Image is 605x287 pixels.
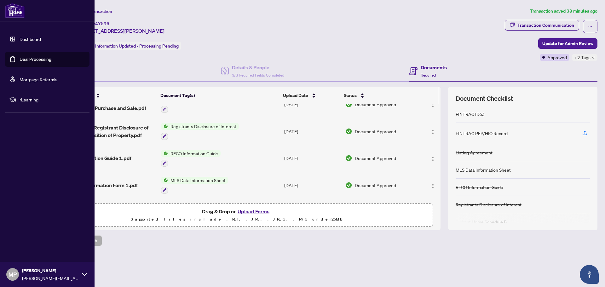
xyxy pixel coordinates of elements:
[20,56,51,62] a: Deal Processing
[161,123,239,140] button: Status IconRegistrants Disclosure of Interest
[236,207,271,215] button: Upload Forms
[161,123,168,130] img: Status Icon
[161,96,224,113] button: Status IconRight at Home Schedule B
[282,145,343,172] td: [DATE]
[530,8,597,15] article: Transaction saved 38 minutes ago
[20,96,85,103] span: rLearning
[44,215,429,223] p: Supported files include .PDF, .JPG, .JPEG, .PNG under 25 MB
[280,87,341,104] th: Upload Date
[428,99,438,109] button: Logo
[161,177,168,184] img: Status Icon
[62,154,131,162] span: RECO Information Guide 1.pdf
[542,38,593,49] span: Update for Admin Review
[282,199,343,226] td: [DATE]
[283,92,308,99] span: Upload Date
[456,111,484,118] div: FINTRAC ID(s)
[62,124,156,139] span: Ontario 161 - Registrant Disclosure of Interest Disposition of Property.pdf
[341,87,417,104] th: Status
[421,73,436,77] span: Required
[574,54,591,61] span: +2 Tags
[430,102,435,107] img: Logo
[430,129,435,135] img: Logo
[62,181,138,189] span: MLS Data Information Form 1.pdf
[168,123,239,130] span: Registrants Disclosure of Interest
[345,128,352,135] img: Document Status
[547,54,567,61] span: Approved
[428,153,438,163] button: Logo
[344,92,357,99] span: Status
[456,130,508,137] div: FINTRAC PEP/HIO Record
[282,172,343,199] td: [DATE]
[232,64,284,71] h4: Details & People
[161,177,228,194] button: Status IconMLS Data Information Sheet
[421,64,447,71] h4: Documents
[355,182,396,189] span: Document Approved
[428,180,438,190] button: Logo
[22,275,79,282] span: [PERSON_NAME][EMAIL_ADDRESS][DOMAIN_NAME]
[95,43,179,49] span: Information Updated - Processing Pending
[22,267,79,274] span: [PERSON_NAME]
[355,101,396,108] span: Document Approved
[580,265,599,284] button: Open asap
[232,73,284,77] span: 3/3 Required Fields Completed
[41,204,433,227] span: Drag & Drop orUpload FormsSupported files include .PDF, .JPG, .JPEG, .PNG under25MB
[78,42,181,50] div: Status:
[78,9,112,14] span: View Transaction
[158,87,281,104] th: Document Tag(s)
[202,207,271,215] span: Drag & Drop or
[62,97,156,112] span: Right At Home Realty Schedule B - Agreement of Purchase and Sale.pdf
[456,201,521,208] div: Registrants Disclosure of Interest
[456,94,513,103] span: Document Checklist
[78,27,164,35] span: [STREET_ADDRESS][PERSON_NAME]
[5,3,25,18] img: logo
[168,150,221,157] span: RECO Information Guide
[430,183,435,188] img: Logo
[345,182,352,189] img: Document Status
[9,270,17,279] span: MP
[282,118,343,145] td: [DATE]
[456,184,503,191] div: RECO Information Guide
[456,149,493,156] div: Listing Agreement
[430,157,435,162] img: Logo
[95,21,109,26] span: 47596
[345,155,352,162] img: Document Status
[456,166,511,173] div: MLS Data Information Sheet
[355,155,396,162] span: Document Approved
[161,150,168,157] img: Status Icon
[428,126,438,136] button: Logo
[168,177,228,184] span: MLS Data Information Sheet
[161,150,221,167] button: Status IconRECO Information Guide
[345,101,352,108] img: Document Status
[538,38,597,49] button: Update for Admin Review
[592,56,595,59] span: down
[517,20,574,30] div: Transaction Communication
[588,24,592,29] span: ellipsis
[20,36,41,42] a: Dashboard
[20,77,57,82] a: Mortgage Referrals
[505,20,579,31] button: Transaction Communication
[355,128,396,135] span: Document Approved
[282,91,343,118] td: [DATE]
[60,87,158,104] th: (10) File Name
